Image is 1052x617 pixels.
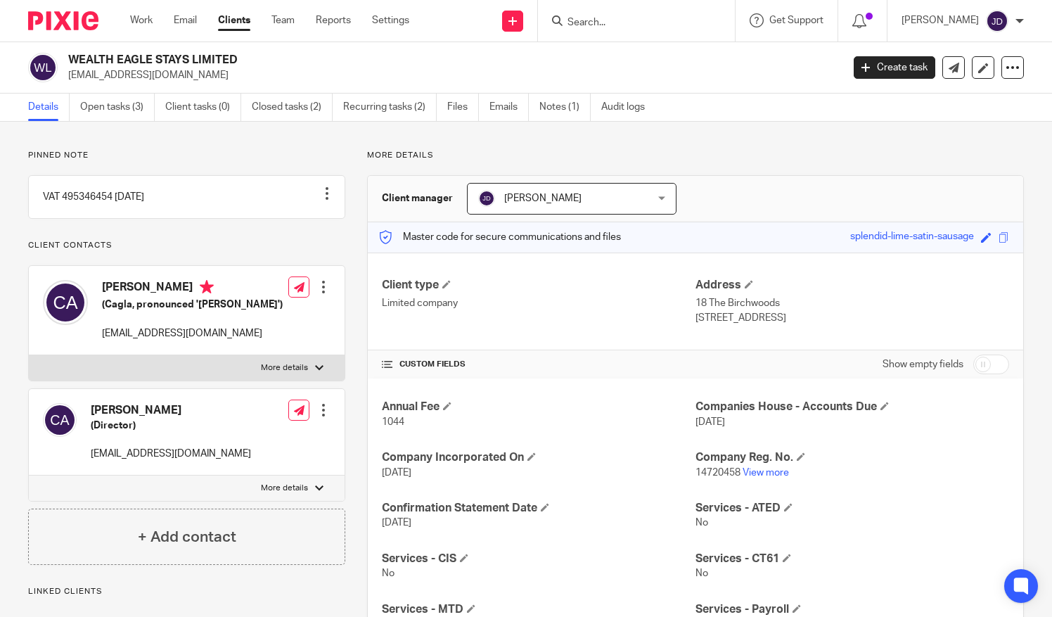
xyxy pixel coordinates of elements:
[261,483,308,494] p: More details
[489,94,529,121] a: Emails
[601,94,655,121] a: Audit logs
[695,278,1009,293] h4: Address
[695,568,708,578] span: No
[695,296,1009,310] p: 18 The Birchwoods
[138,526,236,548] h4: + Add contact
[695,400,1009,414] h4: Companies House - Accounts Due
[378,230,621,244] p: Master code for secure communications and files
[743,468,789,478] a: View more
[28,94,70,121] a: Details
[91,419,251,433] h5: (Director)
[28,586,345,597] p: Linked clients
[382,359,695,370] h4: CUSTOM FIELDS
[102,326,283,341] p: [EMAIL_ADDRESS][DOMAIN_NAME]
[68,53,680,68] h2: WEALTH EAGLE STAYS LIMITED
[902,13,979,27] p: [PERSON_NAME]
[695,518,708,528] span: No
[850,229,974,246] div: splendid-lime-satin-sausage
[28,150,345,161] p: Pinned note
[447,94,479,121] a: Files
[504,193,582,203] span: [PERSON_NAME]
[218,13,250,27] a: Clients
[43,403,77,437] img: svg%3E
[343,94,437,121] a: Recurring tasks (2)
[80,94,155,121] a: Open tasks (3)
[382,468,411,478] span: [DATE]
[165,94,241,121] a: Client tasks (0)
[382,400,695,414] h4: Annual Fee
[382,552,695,566] h4: Services - CIS
[883,357,963,371] label: Show empty fields
[28,240,345,251] p: Client contacts
[986,10,1008,32] img: svg%3E
[382,518,411,528] span: [DATE]
[372,13,409,27] a: Settings
[382,568,394,578] span: No
[539,94,591,121] a: Notes (1)
[382,296,695,310] p: Limited company
[271,13,295,27] a: Team
[382,191,453,205] h3: Client manager
[382,450,695,465] h4: Company Incorporated On
[854,56,935,79] a: Create task
[102,298,283,312] h5: (Cagla, pronounced '[PERSON_NAME]')
[174,13,197,27] a: Email
[252,94,333,121] a: Closed tasks (2)
[382,278,695,293] h4: Client type
[28,11,98,30] img: Pixie
[695,602,1009,617] h4: Services - Payroll
[367,150,1024,161] p: More details
[382,501,695,516] h4: Confirmation Statement Date
[382,602,695,617] h4: Services - MTD
[261,362,308,374] p: More details
[382,417,404,427] span: 1044
[566,17,693,30] input: Search
[91,403,251,418] h4: [PERSON_NAME]
[43,280,88,325] img: svg%3E
[316,13,351,27] a: Reports
[695,552,1009,566] h4: Services - CT61
[769,15,823,25] span: Get Support
[28,53,58,82] img: svg%3E
[200,280,214,294] i: Primary
[695,501,1009,516] h4: Services - ATED
[130,13,153,27] a: Work
[695,311,1009,325] p: [STREET_ADDRESS]
[695,417,725,427] span: [DATE]
[695,468,740,478] span: 14720458
[68,68,833,82] p: [EMAIL_ADDRESS][DOMAIN_NAME]
[91,447,251,461] p: [EMAIL_ADDRESS][DOMAIN_NAME]
[102,280,283,298] h4: [PERSON_NAME]
[695,450,1009,465] h4: Company Reg. No.
[478,190,495,207] img: svg%3E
